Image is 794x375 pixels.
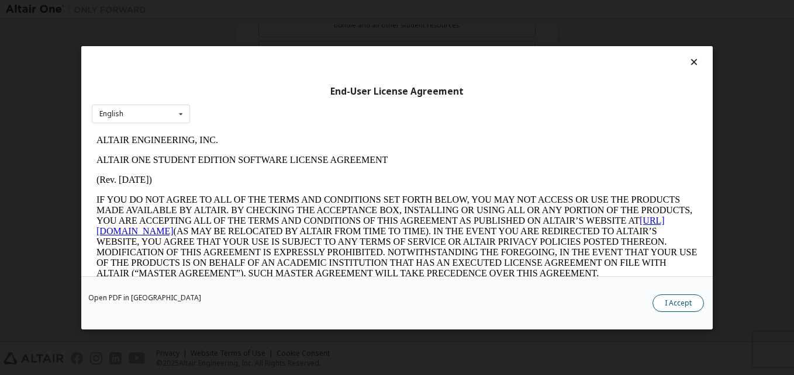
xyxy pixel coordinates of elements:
div: End-User License Agreement [92,85,702,97]
div: English [99,110,123,117]
p: IF YOU DO NOT AGREE TO ALL OF THE TERMS AND CONDITIONS SET FORTH BELOW, YOU MAY NOT ACCESS OR USE... [5,64,606,148]
button: I Accept [653,294,704,311]
p: ALTAIR ONE STUDENT EDITION SOFTWARE LICENSE AGREEMENT [5,25,606,35]
a: Open PDF in [GEOGRAPHIC_DATA] [88,294,201,301]
a: [URL][DOMAIN_NAME] [5,85,573,106]
p: This Altair One Student Edition Software License Agreement (“Agreement”) is between Altair Engine... [5,158,606,200]
p: (Rev. [DATE]) [5,44,606,55]
p: ALTAIR ENGINEERING, INC. [5,5,606,15]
